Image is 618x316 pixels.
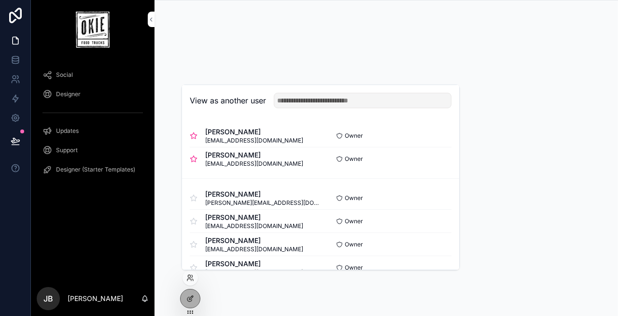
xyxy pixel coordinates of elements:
span: [EMAIL_ADDRESS][DOMAIN_NAME] [205,269,303,276]
span: Owner [345,241,363,248]
p: [PERSON_NAME] [68,294,123,303]
span: [PERSON_NAME] [205,189,321,199]
span: [EMAIL_ADDRESS][DOMAIN_NAME] [205,245,303,253]
span: [PERSON_NAME] [205,150,303,160]
span: JB [43,293,53,304]
span: [EMAIL_ADDRESS][DOMAIN_NAME] [205,160,303,168]
span: Social [56,71,73,79]
span: [PERSON_NAME] [205,259,303,269]
span: Support [56,146,78,154]
a: Designer (Starter Templates) [37,161,149,178]
a: Designer [37,86,149,103]
span: [PERSON_NAME] [205,236,303,245]
div: scrollable content [31,59,154,191]
a: Support [37,142,149,159]
span: Owner [345,264,363,272]
span: [EMAIL_ADDRESS][DOMAIN_NAME] [205,222,303,230]
span: Designer [56,90,81,98]
span: [PERSON_NAME] [205,213,303,222]
span: Updates [56,127,79,135]
span: Owner [345,155,363,163]
span: Owner [345,217,363,225]
img: App logo [76,12,109,48]
a: Updates [37,122,149,140]
span: [PERSON_NAME] [205,127,303,137]
span: [EMAIL_ADDRESS][DOMAIN_NAME] [205,137,303,144]
a: Social [37,66,149,84]
span: [PERSON_NAME][EMAIL_ADDRESS][DOMAIN_NAME] [205,199,321,207]
span: Owner [345,194,363,202]
span: Owner [345,132,363,140]
h2: View as another user [190,95,266,106]
span: Designer (Starter Templates) [56,166,135,173]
